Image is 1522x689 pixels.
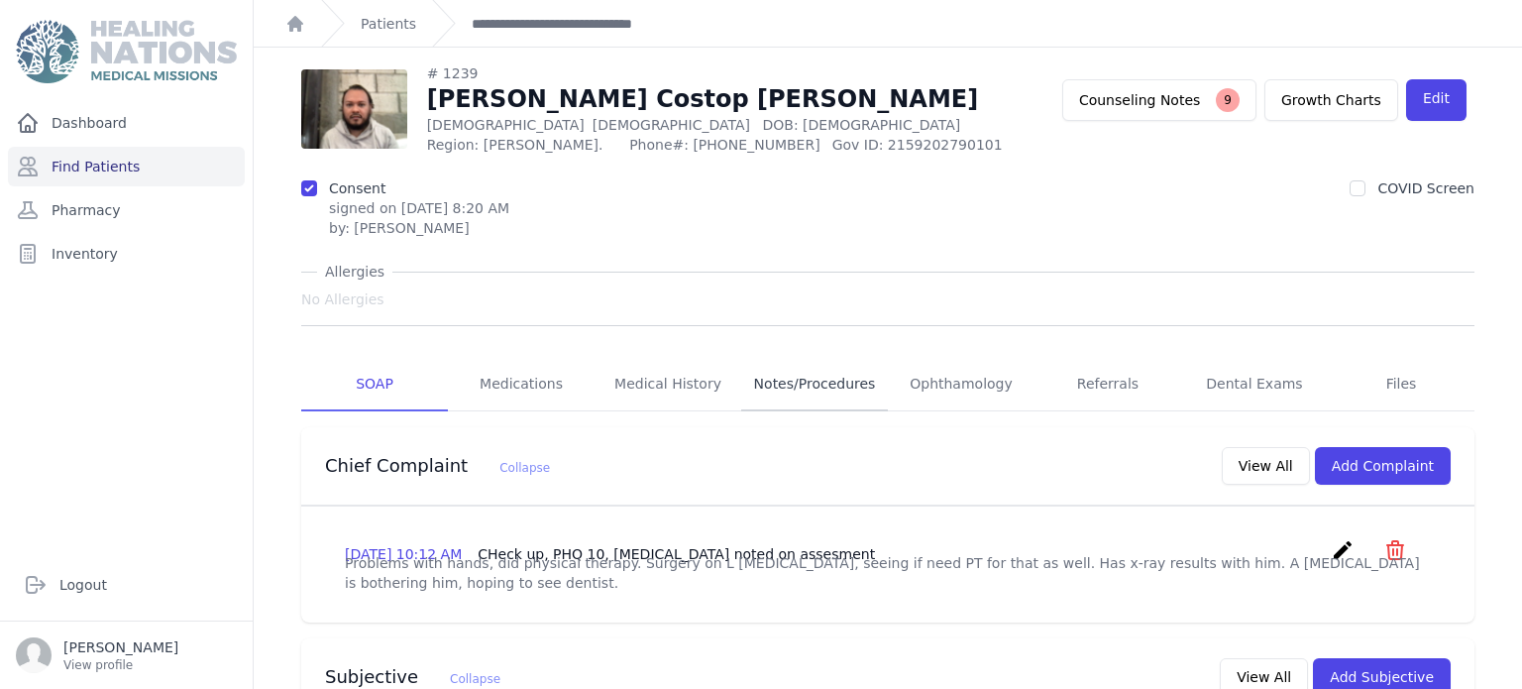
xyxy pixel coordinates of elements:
a: Pharmacy [8,190,245,230]
span: No Allergies [301,289,384,309]
span: Phone#: [PHONE_NUMBER] [629,135,819,155]
p: [DATE] 10:12 AM [345,544,875,564]
a: Patients [361,14,416,34]
a: SOAP [301,358,448,411]
h3: Chief Complaint [325,454,550,478]
a: Files [1328,358,1474,411]
label: Consent [329,180,385,196]
button: Counseling Notes9 [1062,79,1256,121]
p: Problems with hands, did physical therapy. Surgery on L [MEDICAL_DATA], seeing if need PT for tha... [345,553,1431,593]
button: Add Complaint [1315,447,1451,485]
i: create [1331,538,1355,562]
p: View profile [63,657,178,673]
a: Referrals [1034,358,1181,411]
label: COVID Screen [1377,180,1474,196]
p: [PERSON_NAME] [63,637,178,657]
span: Region: [PERSON_NAME]. [427,135,617,155]
span: Gov ID: 2159202790101 [832,135,1034,155]
a: Dental Exams [1181,358,1328,411]
div: # 1239 [427,63,1034,83]
a: Logout [16,565,237,605]
a: Find Patients [8,147,245,186]
img: AAAAJXRFWHRkYXRlOm1vZGlmeQAyMDI0LTAyLTI3VDE2OjU4OjA5KzAwOjAwtuO0wwAAAABJRU5ErkJggg== [301,69,407,149]
a: Medications [448,358,595,411]
button: View All [1222,447,1310,485]
a: [PERSON_NAME] View profile [16,637,237,673]
a: Inventory [8,234,245,274]
span: Collapse [499,461,550,475]
span: 9 [1216,88,1240,112]
h3: Subjective [325,665,500,689]
span: Collapse [450,672,500,686]
span: CHeck up, PHQ 10, [MEDICAL_DATA] noted on assesment [478,546,875,562]
span: DOB: [DEMOGRAPHIC_DATA] [762,117,960,133]
p: [DEMOGRAPHIC_DATA] [427,115,1034,135]
nav: Tabs [301,358,1474,411]
div: by: [PERSON_NAME] [329,218,509,238]
a: Medical History [595,358,741,411]
span: Allergies [317,262,392,282]
a: create [1331,547,1359,566]
h1: [PERSON_NAME] Costop [PERSON_NAME] [427,83,1034,115]
a: Growth Charts [1264,79,1398,121]
a: Edit [1406,79,1467,121]
img: Medical Missions EMR [16,20,236,83]
a: Dashboard [8,103,245,143]
a: Notes/Procedures [741,358,888,411]
a: Ophthamology [888,358,1034,411]
p: signed on [DATE] 8:20 AM [329,198,509,218]
span: [DEMOGRAPHIC_DATA] [593,117,750,133]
